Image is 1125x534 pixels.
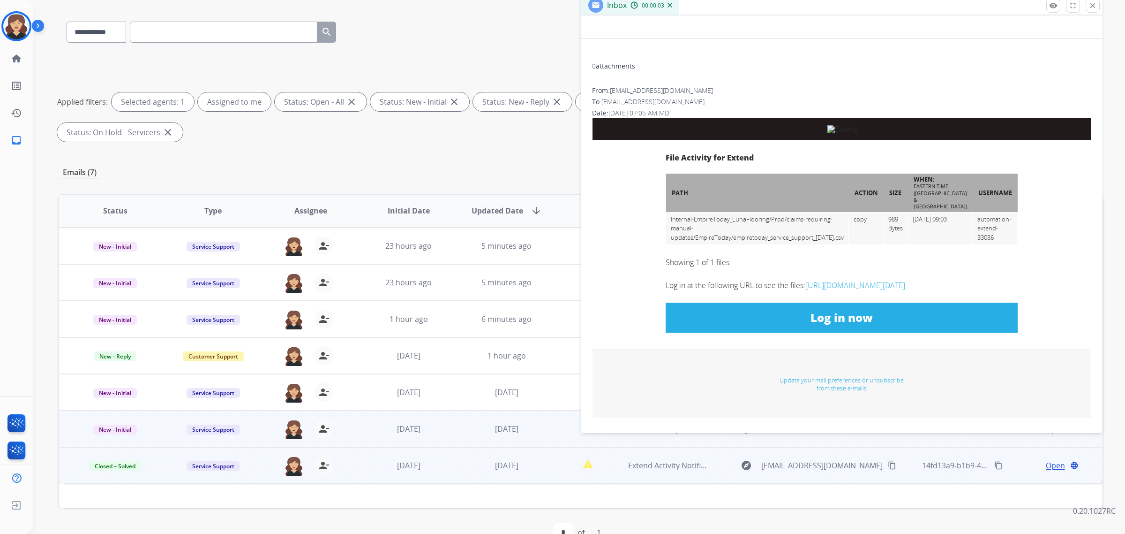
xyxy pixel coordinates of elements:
[610,86,713,95] span: [EMAIL_ADDRESS][DOMAIN_NAME]
[472,205,523,216] span: Updated Date
[592,97,1091,107] div: To:
[397,460,420,471] span: [DATE]
[576,92,697,111] div: Status: On-hold – Internal
[551,96,562,107] mat-icon: close
[449,96,460,107] mat-icon: close
[93,242,137,252] span: New - Initial
[592,61,596,70] span: 0
[666,303,1018,333] a: Log in now
[1073,505,1116,517] p: 0.20.1027RC
[628,424,723,434] span: Extend Activity Notification
[666,280,1018,291] p: Log in at the following URL to see the files:
[318,423,330,435] mat-icon: person_remove
[487,351,526,361] span: 1 hour ago
[346,96,357,107] mat-icon: close
[187,388,240,398] span: Service Support
[592,61,635,71] div: attachments
[318,277,330,288] mat-icon: person_remove
[397,351,420,361] span: [DATE]
[385,241,432,251] span: 23 hours ago
[187,315,240,325] span: Service Support
[608,108,673,117] span: [DATE] 07:05 AM MDT
[187,278,240,288] span: Service Support
[187,242,240,252] span: Service Support
[294,205,327,216] span: Assignee
[94,351,136,361] span: New - Reply
[666,174,849,212] th: Path
[922,424,1063,434] span: 9a87fe44-b71a-4a97-a74a-87f529036576
[849,212,884,245] td: copy
[11,53,22,64] mat-icon: home
[285,420,303,439] img: agent-avatar
[666,257,1018,268] p: Showing 1 of 1 files.
[642,2,664,9] span: 00:00:03
[59,167,100,178] p: Emails (7)
[922,460,1066,471] span: 14fd13a9-b1b9-4a8f-ad16-72990e1b16db
[1069,1,1077,10] mat-icon: fullscreen
[849,174,884,212] th: Action
[275,92,367,111] div: Status: Open - All
[285,273,303,293] img: agent-avatar
[285,456,303,476] img: agent-avatar
[318,313,330,325] mat-icon: person_remove
[318,240,330,252] mat-icon: person_remove
[318,460,330,471] mat-icon: person_remove
[93,425,137,435] span: New - Initial
[582,458,593,470] mat-icon: report_problem
[1070,461,1079,470] mat-icon: language
[285,346,303,366] img: agent-avatar
[592,86,1091,95] div: From:
[973,174,1018,212] th: Username
[495,424,518,434] span: [DATE]
[495,460,518,471] span: [DATE]
[187,425,240,435] span: Service Support
[57,123,183,142] div: Status: On Hold - Servicers
[994,461,1003,470] mat-icon: content_copy
[285,310,303,329] img: agent-avatar
[884,174,908,212] th: Size
[89,461,141,471] span: Closed – Solved
[628,460,723,471] span: Extend Activity Notification
[481,277,532,288] span: 5 minutes ago
[390,314,428,324] span: 1 hour ago
[827,125,858,133] img: Extend
[93,278,137,288] span: New - Initial
[285,383,303,403] img: agent-avatar
[183,351,244,361] span: Customer Support
[888,461,896,470] mat-icon: content_copy
[93,315,137,325] span: New - Initial
[187,461,240,471] span: Service Support
[11,80,22,92] mat-icon: list_alt
[666,154,1018,162] h2: File Activity for Extend
[93,388,137,398] span: New - Initial
[318,350,330,361] mat-icon: person_remove
[388,205,430,216] span: Initial Date
[285,236,303,256] img: agent-avatar
[973,212,1018,245] td: automation-extend-33086
[11,107,22,119] mat-icon: history
[761,460,883,471] span: [EMAIL_ADDRESS][DOMAIN_NAME]
[531,205,542,216] mat-icon: arrow_downward
[321,26,332,38] mat-icon: search
[204,205,222,216] span: Type
[57,96,108,107] p: Applied filters:
[592,108,1091,118] div: Date:
[495,387,518,397] span: [DATE]
[481,314,532,324] span: 6 minutes ago
[473,92,572,111] div: Status: New - Reply
[780,376,904,392] a: Update your mail preferences or unsubscribe from these e-mails
[3,13,30,39] img: avatar
[112,92,194,111] div: Selected agents: 1
[11,135,22,146] mat-icon: inbox
[601,97,705,106] span: [EMAIL_ADDRESS][DOMAIN_NAME]
[1049,1,1057,10] mat-icon: remove_red_eye
[385,277,432,288] span: 23 hours ago
[318,387,330,398] mat-icon: person_remove
[805,280,905,290] a: [URL][DOMAIN_NAME][DATE]
[908,174,973,212] th: When:
[884,212,908,245] td: 989 Bytes
[741,460,752,471] mat-icon: explore
[1046,460,1065,471] span: Open
[397,387,420,397] span: [DATE]
[370,92,469,111] div: Status: New - Initial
